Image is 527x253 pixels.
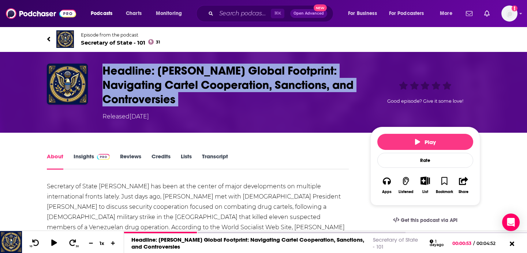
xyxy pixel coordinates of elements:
a: InsightsPodchaser Pro [74,153,110,170]
div: Open Intercom Messenger [502,214,520,231]
img: Secretary of State - 101 [56,30,74,48]
a: Show notifications dropdown [463,7,475,20]
a: Secretary of State - 101Episode from the podcastSecretary of State - 10131 [47,30,263,48]
button: open menu [151,8,191,19]
button: Share [454,172,473,199]
img: Podchaser - Follow, Share and Rate Podcasts [6,7,76,20]
div: 1 x [96,240,108,246]
div: Share [459,190,468,194]
a: Secretary of State - 101 [373,236,418,250]
a: Headline: [PERSON_NAME] Global Footprint: Navigating Cartel Cooperation, Sanctions, and Controver... [131,236,364,250]
div: 1 day ago [430,239,448,247]
a: Transcript [202,153,228,170]
a: Charts [121,8,146,19]
span: Open Advanced [294,12,324,15]
a: Reviews [120,153,141,170]
span: Secretary of State - 101 [81,39,160,46]
span: 00:00:53 [452,241,473,246]
span: 00:04:52 [475,241,503,246]
h1: Headline: Rubio's Global Footprint: Navigating Cartel Cooperation, Sanctions, and Controversies [102,64,359,106]
button: Open AdvancedNew [290,9,327,18]
span: For Business [348,8,377,19]
button: Show More Button [418,177,433,185]
span: Charts [126,8,142,19]
span: / [473,241,475,246]
input: Search podcasts, credits, & more... [216,8,271,19]
div: Show More ButtonList [416,172,435,199]
svg: Add a profile image [512,5,517,11]
button: 30 [66,239,80,248]
div: Rate [377,153,473,168]
button: Play [377,134,473,150]
button: 10 [28,239,42,248]
span: For Podcasters [389,8,424,19]
span: ⌘ K [271,9,284,18]
img: User Profile [501,5,517,22]
div: Listened [399,190,414,194]
a: Credits [152,153,171,170]
img: Headline: Rubio's Global Footprint: Navigating Cartel Cooperation, Sanctions, and Controversies [47,64,88,105]
button: open menu [435,8,461,19]
a: Get this podcast via API [387,211,463,229]
div: Apps [382,190,392,194]
span: 10 [30,245,32,248]
button: Apps [377,172,396,199]
button: Listened [396,172,415,199]
span: Monitoring [156,8,182,19]
div: Bookmark [436,190,453,194]
div: List [422,189,428,194]
button: Bookmark [435,172,454,199]
button: open menu [86,8,122,19]
span: 30 [76,245,79,248]
a: About [47,153,63,170]
span: Get this podcast via API [401,217,457,223]
div: Released [DATE] [102,112,149,121]
span: Podcasts [91,8,112,19]
a: Lists [181,153,192,170]
span: Play [415,139,436,146]
span: New [314,4,327,11]
span: Good episode? Give it some love! [387,98,463,104]
button: open menu [384,8,435,19]
a: Show notifications dropdown [481,7,493,20]
span: More [440,8,452,19]
button: open menu [343,8,386,19]
span: Episode from the podcast [81,32,160,38]
span: Logged in as FIREPodchaser25 [501,5,517,22]
span: 31 [156,41,160,44]
div: Search podcasts, credits, & more... [203,5,340,22]
img: Podchaser Pro [97,154,110,160]
button: Show profile menu [501,5,517,22]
